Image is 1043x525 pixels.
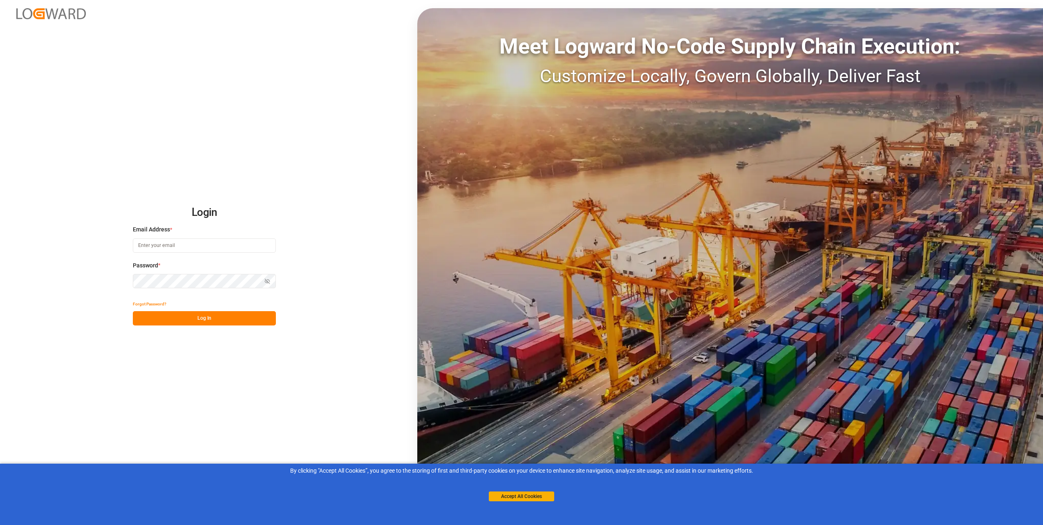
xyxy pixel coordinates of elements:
div: Customize Locally, Govern Globally, Deliver Fast [417,63,1043,90]
button: Forgot Password? [133,297,166,311]
span: Password [133,261,158,270]
div: Meet Logward No-Code Supply Chain Execution: [417,31,1043,63]
button: Log In [133,311,276,325]
img: Logward_new_orange.png [16,8,86,19]
span: Email Address [133,225,170,234]
h2: Login [133,200,276,226]
input: Enter your email [133,238,276,253]
button: Accept All Cookies [489,491,554,501]
div: By clicking "Accept All Cookies”, you agree to the storing of first and third-party cookies on yo... [6,467,1037,475]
